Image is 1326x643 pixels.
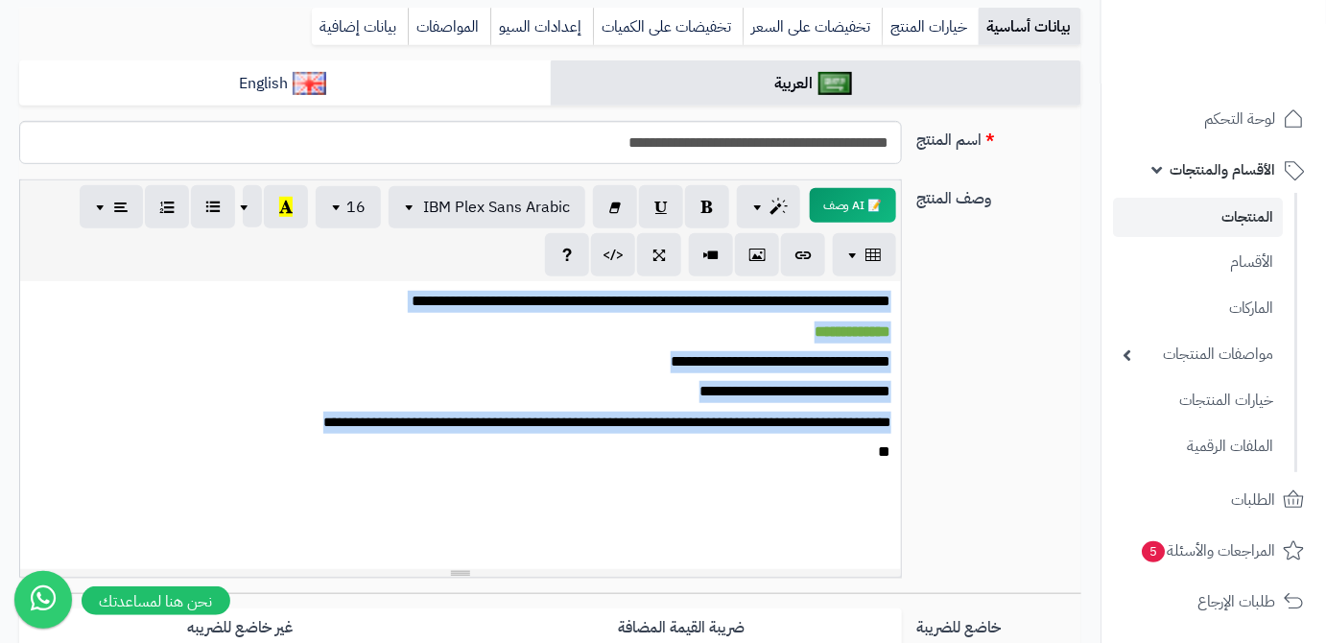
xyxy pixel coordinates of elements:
a: العربية [551,60,1082,107]
button: IBM Plex Sans Arabic [389,186,585,228]
a: تخفيضات على السعر [743,8,882,46]
label: وصف المنتج [910,179,1089,210]
a: الطلبات [1113,477,1314,523]
a: المواصفات [408,8,490,46]
span: 5 [1142,541,1165,562]
a: English [19,60,551,107]
a: طلبات الإرجاع [1113,579,1314,625]
a: بيانات أساسية [979,8,1081,46]
a: بيانات إضافية [312,8,408,46]
a: مواصفات المنتجات [1113,334,1283,375]
a: خيارات المنتج [882,8,979,46]
a: الماركات [1113,288,1283,329]
a: إعدادات السيو [490,8,593,46]
a: المراجعات والأسئلة5 [1113,528,1314,574]
a: المنتجات [1113,198,1283,237]
span: طلبات الإرجاع [1197,588,1275,615]
button: 📝 AI وصف [810,188,896,223]
a: لوحة التحكم [1113,96,1314,142]
a: الأقسام [1113,242,1283,283]
label: اسم المنتج [910,121,1089,152]
img: English [293,72,326,95]
span: IBM Plex Sans Arabic [423,196,570,219]
a: تخفيضات على الكميات [593,8,743,46]
span: المراجعات والأسئلة [1140,537,1275,564]
img: logo-2.png [1196,51,1308,91]
span: لوحة التحكم [1204,106,1275,132]
label: خاضع للضريبة [910,608,1089,639]
a: خيارات المنتجات [1113,380,1283,421]
span: 16 [346,196,366,219]
a: الملفات الرقمية [1113,426,1283,467]
span: الأقسام والمنتجات [1170,156,1275,183]
img: العربية [818,72,852,95]
span: الطلبات [1231,487,1275,513]
button: 16 [316,186,381,228]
